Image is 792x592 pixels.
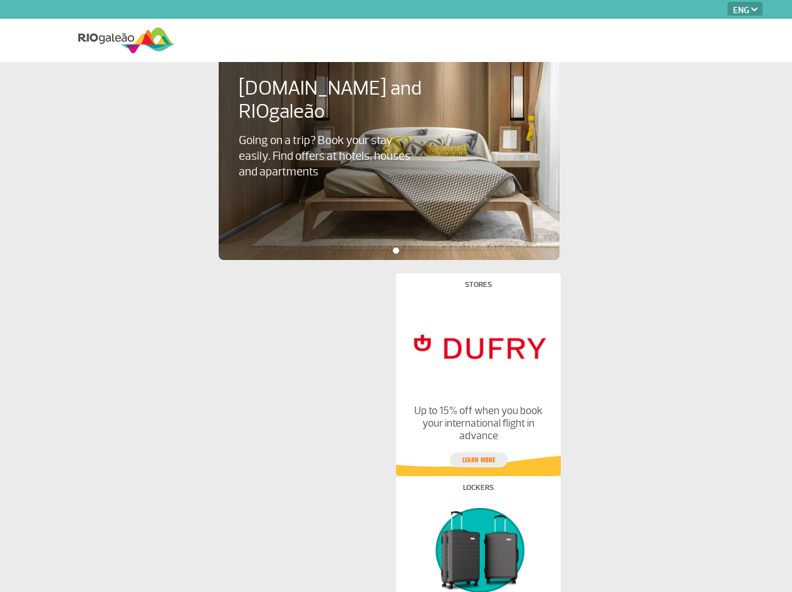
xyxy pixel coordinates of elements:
[239,77,539,180] a: [DOMAIN_NAME] and RIOgaleãoGoing on a trip? Book your stay easily. Find offers at hotels, houses ...
[239,77,438,123] h4: [DOMAIN_NAME] and RIOgaleão
[239,133,417,180] p: Going on a trip? Book your stay easily. Find offers at hotels, houses and apartments
[407,298,550,395] img: Stores
[465,281,492,288] h4: Stores
[463,484,494,491] h4: Lockers
[407,405,550,442] p: Up to 15% off when you book your international flight in advance
[450,452,508,467] a: Learn more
